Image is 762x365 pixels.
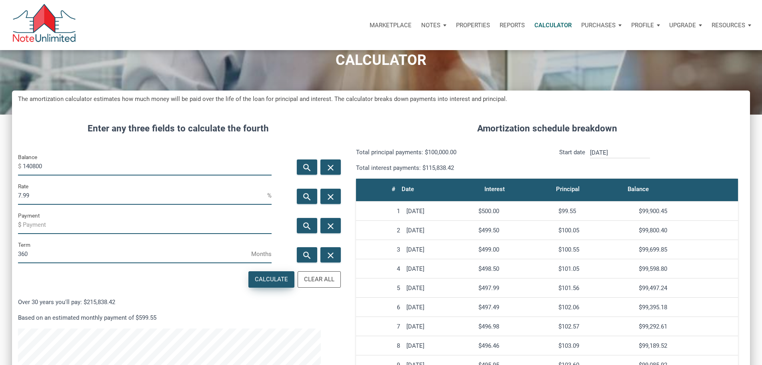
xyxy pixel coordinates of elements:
img: NoteUnlimited [12,4,76,46]
label: Payment [18,211,40,220]
h5: The amortization calculator estimates how much money will be paid over the life of the loan for p... [18,95,744,104]
div: Principal [556,184,580,195]
input: Rate [18,187,267,205]
i: close [326,162,336,172]
button: Clear All [298,271,341,288]
div: $496.98 [478,323,552,330]
div: [DATE] [406,208,472,215]
div: [DATE] [406,284,472,292]
div: $99,900.45 [639,208,735,215]
span: $ [18,218,23,231]
label: Balance [18,152,37,162]
div: [DATE] [406,304,472,311]
div: 4 [359,265,400,272]
input: Term [18,245,251,263]
div: $99,800.40 [639,227,735,234]
div: $496.46 [478,342,552,349]
button: close [320,189,341,204]
button: Notes [416,13,451,37]
p: Over 30 years you'll pay: $215,838.42 [18,297,338,307]
div: 1 [359,208,400,215]
label: Term [18,240,30,250]
div: $497.49 [478,304,552,311]
p: Upgrade [669,22,696,29]
div: [DATE] [406,246,472,253]
div: $101.56 [558,284,632,292]
div: $100.55 [558,246,632,253]
div: $100.05 [558,227,632,234]
div: $103.09 [558,342,632,349]
span: Months [251,248,272,260]
div: $498.50 [478,265,552,272]
div: [DATE] [406,342,472,349]
div: Date [402,184,414,195]
button: close [320,218,341,233]
div: 5 [359,284,400,292]
div: $99,292.61 [639,323,735,330]
i: search [302,192,312,202]
a: Profile [626,13,665,37]
button: search [297,218,317,233]
button: Reports [495,13,530,37]
div: Clear All [304,275,334,284]
label: Rate [18,181,28,191]
div: $99,189.52 [639,342,735,349]
div: $99,497.24 [639,284,735,292]
div: $99,598.80 [639,265,735,272]
div: Balance [628,184,649,195]
button: Marketplace [365,13,416,37]
p: Based on an estimated monthly payment of $599.55 [18,313,338,323]
div: $497.99 [478,284,552,292]
h4: Amortization schedule breakdown [350,122,744,135]
i: close [326,192,336,202]
p: Properties [456,22,490,29]
i: search [302,250,312,260]
div: $102.57 [558,323,632,330]
button: close [320,159,341,175]
div: 6 [359,304,400,311]
p: Purchases [581,22,616,29]
div: $99.55 [558,208,632,215]
button: close [320,247,341,262]
div: $102.06 [558,304,632,311]
div: Interest [484,184,505,195]
i: close [326,221,336,231]
p: Calculator [534,22,572,29]
p: Start date [559,147,585,173]
button: search [297,189,317,204]
div: [DATE] [406,265,472,272]
p: Total principal payments: $100,000.00 [356,147,541,157]
div: $99,699.85 [639,246,735,253]
a: Properties [451,13,495,37]
div: $101.05 [558,265,632,272]
div: $499.00 [478,246,552,253]
div: 2 [359,227,400,234]
h4: Enter any three fields to calculate the fourth [18,122,338,135]
a: Upgrade [664,13,707,37]
button: Resources [707,13,756,37]
div: 8 [359,342,400,349]
p: Reports [500,22,525,29]
div: [DATE] [406,323,472,330]
span: % [267,189,272,202]
a: Calculator [530,13,576,37]
button: Purchases [576,13,626,37]
button: search [297,247,317,262]
p: Total interest payments: $115,838.42 [356,163,541,173]
h1: CALCULATOR [6,52,756,69]
div: $499.50 [478,227,552,234]
span: $ [18,160,23,173]
div: 7 [359,323,400,330]
p: Notes [421,22,440,29]
div: Calculate [255,275,288,284]
div: 3 [359,246,400,253]
i: search [302,162,312,172]
div: $500.00 [478,208,552,215]
div: [DATE] [406,227,472,234]
i: close [326,250,336,260]
button: search [297,159,317,175]
input: Payment [23,216,272,234]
